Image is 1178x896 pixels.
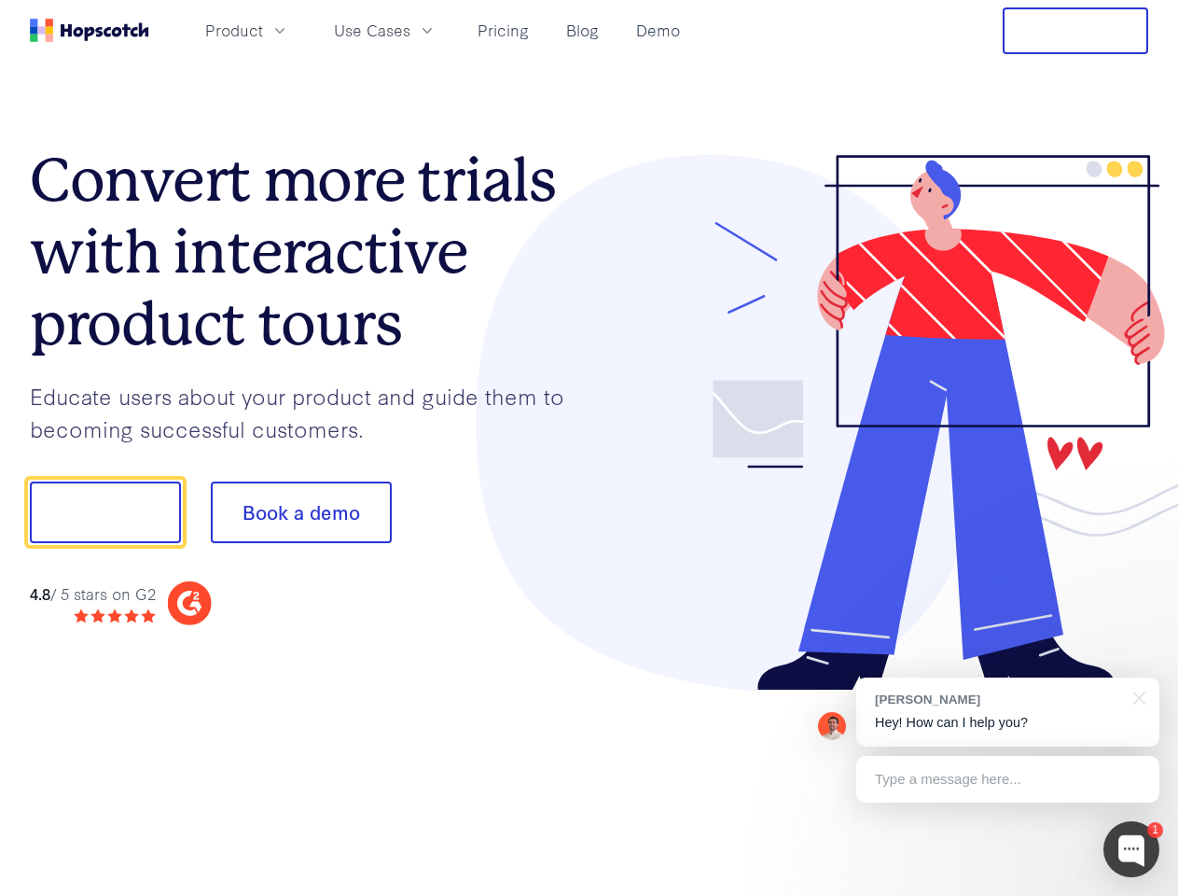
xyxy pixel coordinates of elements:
strong: 4.8 [30,582,50,604]
button: Free Trial [1003,7,1148,54]
a: Home [30,19,149,42]
div: Type a message here... [856,756,1159,803]
p: Educate users about your product and guide them to becoming successful customers. [30,380,589,444]
div: [PERSON_NAME] [875,691,1122,708]
a: Demo [629,15,687,46]
span: Use Cases [334,19,410,42]
div: 1 [1147,822,1163,838]
p: Hey! How can I help you? [875,713,1141,733]
a: Pricing [470,15,536,46]
h1: Convert more trials with interactive product tours [30,145,589,359]
a: Blog [559,15,606,46]
div: / 5 stars on G2 [30,582,156,606]
img: Mark Spera [818,712,846,740]
button: Book a demo [211,482,392,543]
button: Show me! [30,482,181,543]
button: Product [194,15,300,46]
span: Product [205,19,263,42]
button: Use Cases [323,15,448,46]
